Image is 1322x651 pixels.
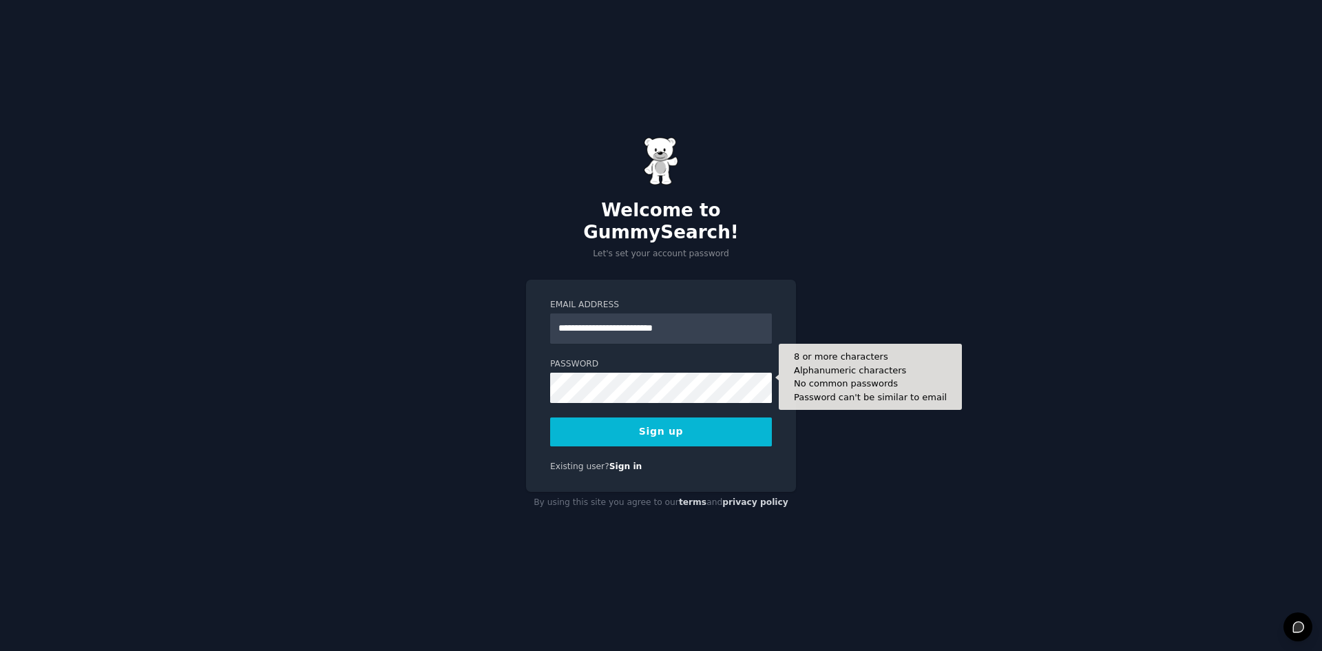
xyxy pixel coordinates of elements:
[609,462,642,471] a: Sign in
[550,462,609,471] span: Existing user?
[526,492,796,514] div: By using this site you agree to our and
[550,417,772,446] button: Sign up
[550,299,772,311] label: Email Address
[679,497,706,507] a: terms
[526,200,796,243] h2: Welcome to GummySearch!
[644,137,678,185] img: Gummy Bear
[550,358,772,371] label: Password
[526,248,796,260] p: Let's set your account password
[722,497,788,507] a: privacy policy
